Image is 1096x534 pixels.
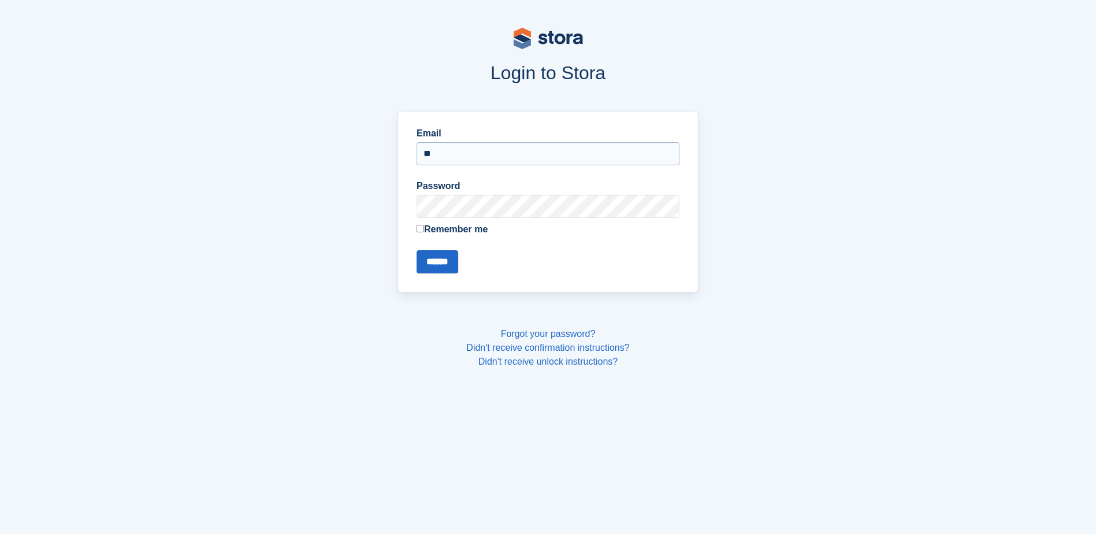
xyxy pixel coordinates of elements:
[417,222,679,236] label: Remember me
[466,343,629,353] a: Didn't receive confirmation instructions?
[514,28,583,49] img: stora-logo-53a41332b3708ae10de48c4981b4e9114cc0af31d8433b30ea865607fb682f29.svg
[417,127,679,140] label: Email
[501,329,596,339] a: Forgot your password?
[417,179,679,193] label: Password
[177,62,919,83] h1: Login to Stora
[478,357,618,366] a: Didn't receive unlock instructions?
[417,225,424,232] input: Remember me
